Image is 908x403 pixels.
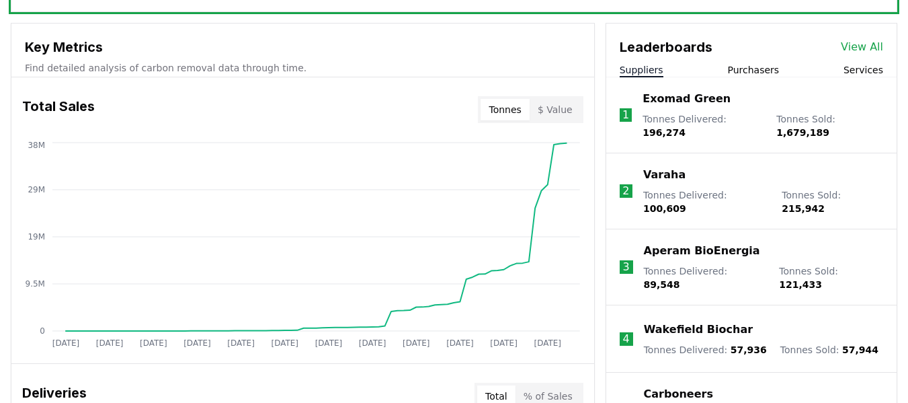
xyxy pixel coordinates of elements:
[227,338,255,348] tspan: [DATE]
[403,338,430,348] tspan: [DATE]
[140,338,167,348] tspan: [DATE]
[272,338,299,348] tspan: [DATE]
[52,338,80,348] tspan: [DATE]
[644,386,713,402] a: Carboneers
[644,243,760,259] a: Aperam BioEnergia
[359,338,386,348] tspan: [DATE]
[644,322,753,338] a: Wakefield Biochar
[728,63,780,77] button: Purchasers
[446,338,474,348] tspan: [DATE]
[22,96,95,123] h3: Total Sales
[622,107,629,123] p: 1
[26,279,45,289] tspan: 9.5M
[779,264,883,291] p: Tonnes Sold :
[644,264,766,291] p: Tonnes Delivered :
[731,344,767,355] span: 57,936
[841,39,883,55] a: View All
[620,63,663,77] button: Suppliers
[25,37,581,57] h3: Key Metrics
[782,203,825,214] span: 215,942
[40,326,45,336] tspan: 0
[620,37,712,57] h3: Leaderboards
[623,259,630,275] p: 3
[643,91,731,107] a: Exomad Green
[780,343,878,357] p: Tonnes Sold :
[315,338,343,348] tspan: [DATE]
[28,185,45,194] tspan: 29M
[643,188,768,215] p: Tonnes Delivered :
[28,232,45,242] tspan: 19M
[779,279,822,290] span: 121,433
[643,112,763,139] p: Tonnes Delivered :
[96,338,124,348] tspan: [DATE]
[643,203,686,214] span: 100,609
[843,63,883,77] button: Services
[490,338,518,348] tspan: [DATE]
[776,127,829,138] span: 1,679,189
[644,343,767,357] p: Tonnes Delivered :
[782,188,883,215] p: Tonnes Sold :
[776,112,883,139] p: Tonnes Sold :
[842,344,878,355] span: 57,944
[643,167,686,183] a: Varaha
[643,127,686,138] span: 196,274
[534,338,562,348] tspan: [DATE]
[644,279,680,290] span: 89,548
[623,331,630,347] p: 4
[25,61,581,75] p: Find detailed analysis of carbon removal data through time.
[530,99,581,120] button: $ Value
[622,183,629,199] p: 2
[183,338,211,348] tspan: [DATE]
[28,141,45,150] tspan: 38M
[481,99,529,120] button: Tonnes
